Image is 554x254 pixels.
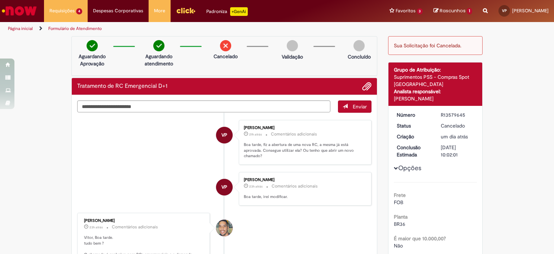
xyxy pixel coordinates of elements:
span: Favoritos [396,7,415,14]
p: Aguardando Aprovação [75,53,110,67]
img: click_logo_yellow_360x200.png [176,5,195,16]
span: BR36 [394,221,405,227]
a: Formulário de Atendimento [48,26,102,31]
time: 30/09/2025 16:51:56 [249,132,262,137]
span: VP [221,126,227,144]
div: Cancelado [441,122,474,129]
time: 30/09/2025 15:21:05 [249,184,263,189]
p: Cancelado [214,53,238,60]
p: Aguardando atendimento [141,53,176,67]
p: Validação [282,53,303,60]
b: É maior que 10.000,00? [394,235,446,242]
img: check-circle-green.png [87,40,98,51]
span: 23h atrás [249,184,263,189]
div: Grupo de Atribuição: [394,66,477,73]
div: 30/09/2025 08:12:06 [441,133,474,140]
div: Sua Solicitação foi Cancelada. [388,36,483,55]
span: [PERSON_NAME] [512,8,549,14]
div: [DATE] 10:02:01 [441,144,474,158]
span: VP [221,178,227,196]
div: R13579645 [441,111,474,119]
span: More [154,7,165,14]
span: Despesas Corporativas [93,7,143,14]
div: Analista responsável: [394,88,477,95]
small: Comentários adicionais [272,183,318,189]
b: Planta [394,214,408,220]
h2: Tratamento de RC Emergencial D+1 Histórico de tíquete [77,83,167,90]
dt: Conclusão Estimada [391,144,436,158]
button: Adicionar anexos [362,82,371,91]
img: ServiceNow [1,4,38,18]
textarea: Digite sua mensagem aqui... [77,100,330,113]
span: FOB [394,199,403,206]
a: Rascunhos [434,8,472,14]
div: [PERSON_NAME] [244,178,364,182]
span: Requisições [49,7,75,14]
small: Comentários adicionais [112,224,158,230]
ul: Trilhas de página [5,22,364,35]
span: 23h atrás [89,225,103,229]
img: img-circle-grey.png [353,40,365,51]
dt: Criação [391,133,436,140]
div: [PERSON_NAME] [394,95,477,102]
span: 4 [76,8,82,14]
dt: Número [391,111,436,119]
img: remove.png [220,40,231,51]
div: [PERSON_NAME] [84,219,204,223]
dt: Status [391,122,436,129]
b: Frete [394,192,406,198]
div: Vitor Henrique Pereira [216,127,233,143]
div: Vitor Henrique Pereira [216,179,233,195]
span: 1 [467,8,472,14]
a: Página inicial [8,26,33,31]
small: Comentários adicionais [271,131,317,137]
img: check-circle-green.png [153,40,164,51]
div: Suprimentos PSS - Compras Spot [GEOGRAPHIC_DATA] [394,73,477,88]
p: Boa tarde, irei modificar. [244,194,364,200]
span: um dia atrás [441,133,468,140]
div: Padroniza [206,7,248,16]
img: img-circle-grey.png [287,40,298,51]
span: Não [394,242,403,249]
span: 3 [417,8,423,14]
p: Boa tarde, fiz a abertura de uma nova RC, a mesma já está aprovada. Consegue utilizar ela? Ou ten... [244,142,364,159]
span: Enviar [353,103,367,110]
div: [PERSON_NAME] [244,126,364,130]
time: 30/09/2025 08:12:06 [441,133,468,140]
p: Concluído [348,53,371,60]
div: William Souza Da Silva [216,220,233,236]
span: Rascunhos [440,7,466,14]
span: 21h atrás [249,132,262,137]
button: Enviar [338,100,371,113]
p: +GenAi [230,7,248,16]
span: VP [502,8,507,13]
time: 30/09/2025 15:19:04 [89,225,103,229]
